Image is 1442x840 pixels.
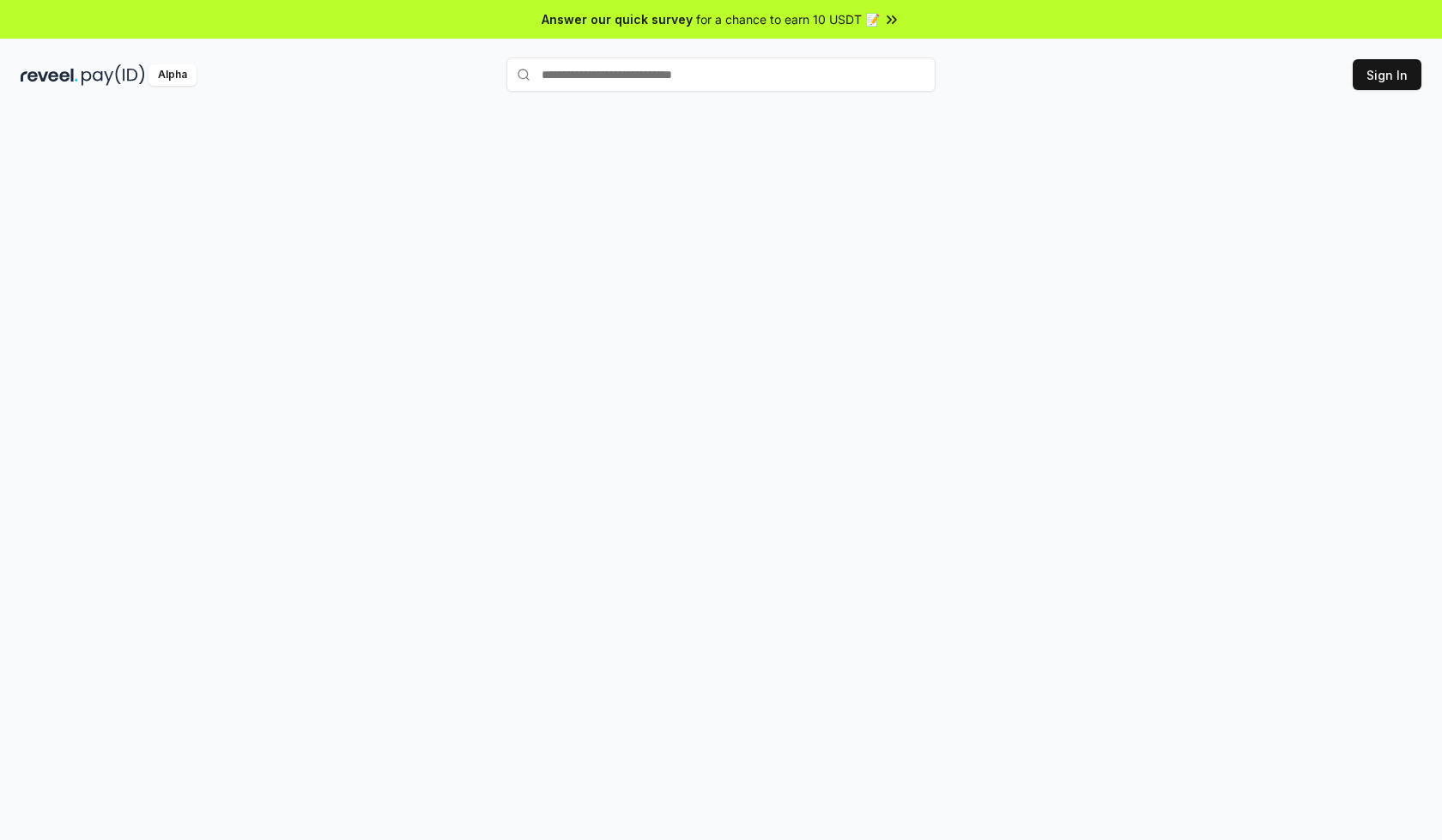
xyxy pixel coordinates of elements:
[82,64,145,86] img: pay_id
[148,64,197,86] div: Alpha
[21,64,78,86] img: reveel_dark
[696,10,880,28] span: for a chance to earn 10 USDT 📝
[1353,59,1421,90] button: Sign In
[542,10,693,28] span: Answer our quick survey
